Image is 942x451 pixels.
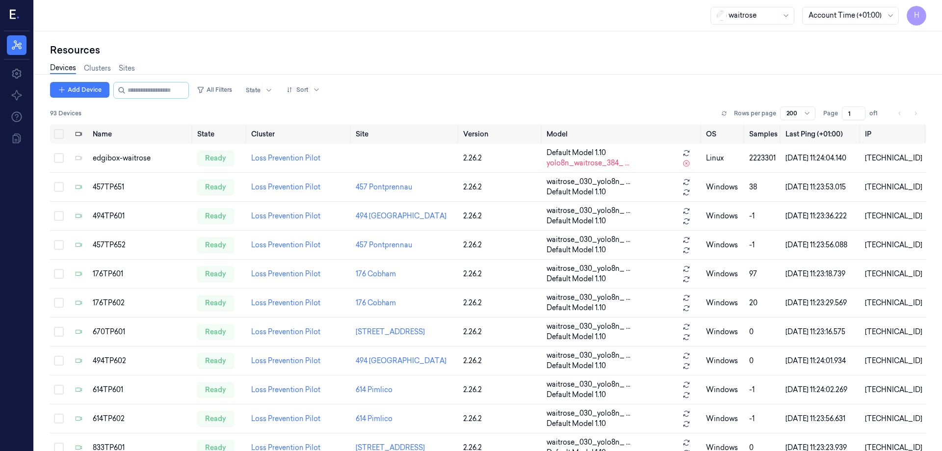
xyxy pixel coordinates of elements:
[785,414,857,424] div: [DATE] 11:23:56.631
[734,109,776,118] p: Rows per page
[893,106,922,120] nav: pagination
[547,235,630,245] span: waitrose_030_yolo8n_ ...
[50,43,926,57] div: Resources
[356,298,396,307] a: 176 Cobham
[93,298,189,308] div: 176TP602
[251,154,320,162] a: Loss Prevention Pilot
[197,324,234,340] div: ready
[463,327,539,337] div: 2.26.2
[251,269,320,278] a: Loss Prevention Pilot
[463,298,539,308] div: 2.26.2
[251,385,320,394] a: Loss Prevention Pilot
[93,356,189,366] div: 494TP602
[865,211,922,221] div: [TECHNICAL_ID]
[54,182,64,192] button: Select row
[706,385,741,395] p: windows
[93,182,189,192] div: 457TP651
[907,6,926,26] button: H
[356,327,425,336] a: [STREET_ADDRESS]
[547,303,606,313] span: Default Model 1.10
[749,385,778,395] div: -1
[785,211,857,221] div: [DATE] 11:23:36.222
[865,240,922,250] div: [TECHNICAL_ID]
[706,182,741,192] p: windows
[197,237,234,253] div: ready
[463,211,539,221] div: 2.26.2
[706,356,741,366] p: windows
[547,379,630,390] span: waitrose_030_yolo8n_ ...
[547,361,606,371] span: Default Model 1.10
[745,124,782,144] th: Samples
[785,269,857,279] div: [DATE] 11:23:18.739
[251,212,320,220] a: Loss Prevention Pilot
[93,385,189,395] div: 614TP601
[84,63,111,74] a: Clusters
[119,63,135,74] a: Sites
[93,153,189,163] div: edgibox-waitrose
[50,63,76,74] a: Devices
[865,414,922,424] div: [TECHNICAL_ID]
[251,240,320,249] a: Loss Prevention Pilot
[869,109,885,118] span: of 1
[749,153,778,163] div: 2223301
[702,124,745,144] th: OS
[543,124,702,144] th: Model
[352,124,459,144] th: Site
[251,327,320,336] a: Loss Prevention Pilot
[54,414,64,424] button: Select row
[785,298,857,308] div: [DATE] 11:23:29.569
[749,414,778,424] div: -1
[197,179,234,195] div: ready
[547,292,630,303] span: waitrose_030_yolo8n_ ...
[706,240,741,250] p: windows
[865,153,922,163] div: [TECHNICAL_ID]
[463,269,539,279] div: 2.26.2
[356,183,412,191] a: 457 Pontprennau
[89,124,193,144] th: Name
[193,82,236,98] button: All Filters
[54,327,64,337] button: Select row
[547,332,606,342] span: Default Model 1.10
[547,264,630,274] span: waitrose_030_yolo8n_ ...
[823,109,838,118] span: Page
[54,240,64,250] button: Select row
[50,82,109,98] button: Add Device
[706,298,741,308] p: windows
[547,177,630,187] span: waitrose_030_yolo8n_ ...
[749,327,778,337] div: 0
[197,295,234,311] div: ready
[547,187,606,197] span: Default Model 1.10
[54,211,64,221] button: Select row
[865,385,922,395] div: [TECHNICAL_ID]
[785,385,857,395] div: [DATE] 11:24:02.269
[50,109,81,118] span: 93 Devices
[865,356,922,366] div: [TECHNICAL_ID]
[356,269,396,278] a: 176 Cobham
[93,327,189,337] div: 670TP601
[463,153,539,163] div: 2.26.2
[782,124,861,144] th: Last Ping (+01:00)
[749,269,778,279] div: 97
[749,298,778,308] div: 20
[547,321,630,332] span: waitrose_030_yolo8n_ ...
[706,211,741,221] p: windows
[251,183,320,191] a: Loss Prevention Pilot
[197,266,234,282] div: ready
[463,240,539,250] div: 2.26.2
[749,356,778,366] div: 0
[93,240,189,250] div: 457TP652
[547,216,606,226] span: Default Model 1.10
[251,414,320,423] a: Loss Prevention Pilot
[197,208,234,224] div: ready
[706,269,741,279] p: windows
[247,124,352,144] th: Cluster
[706,414,741,424] p: windows
[463,385,539,395] div: 2.26.2
[197,382,234,398] div: ready
[785,153,857,163] div: [DATE] 11:24:04.140
[547,419,606,429] span: Default Model 1.10
[356,240,412,249] a: 457 Pontprennau
[785,240,857,250] div: [DATE] 11:23:56.088
[865,327,922,337] div: [TECHNICAL_ID]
